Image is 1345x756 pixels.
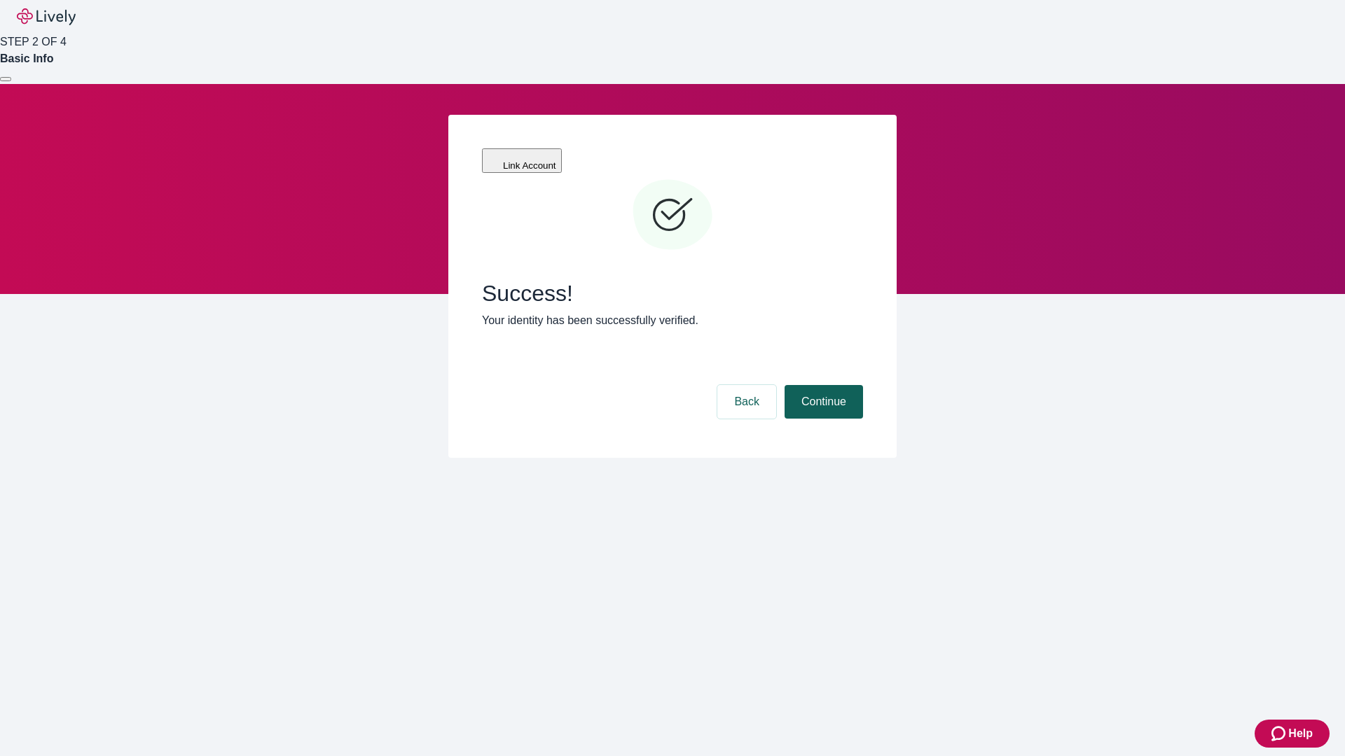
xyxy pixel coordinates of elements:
p: Your identity has been successfully verified. [482,312,863,329]
button: Link Account [482,148,562,173]
button: Back [717,385,776,419]
svg: Checkmark icon [630,174,715,258]
span: Success! [482,280,863,307]
img: Lively [17,8,76,25]
button: Zendesk support iconHelp [1255,720,1330,748]
svg: Zendesk support icon [1271,725,1288,742]
span: Help [1288,725,1313,742]
button: Continue [785,385,863,419]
